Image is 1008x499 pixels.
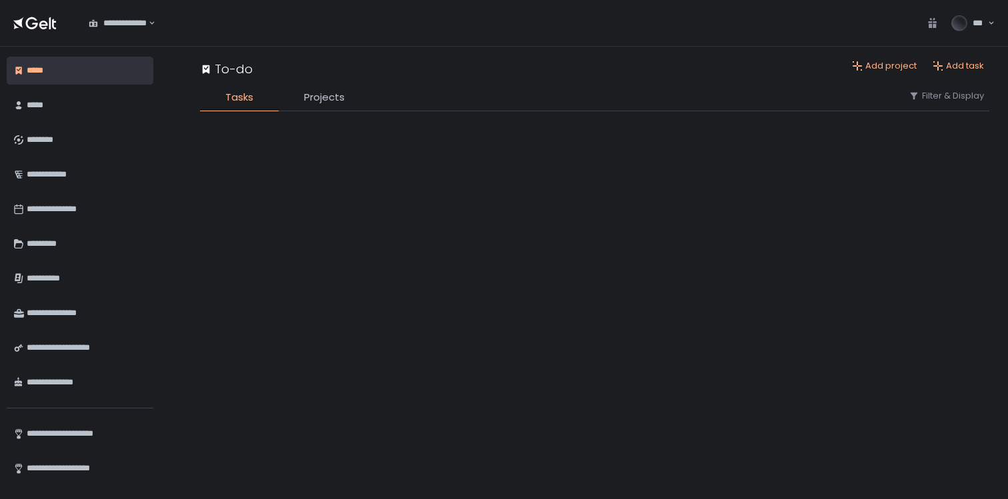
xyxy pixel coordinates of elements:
button: Filter & Display [909,90,984,102]
div: Search for option [80,9,155,37]
span: Tasks [225,90,253,105]
button: Add task [933,60,984,72]
div: To-do [200,60,253,78]
span: Projects [304,90,345,105]
button: Add project [852,60,917,72]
